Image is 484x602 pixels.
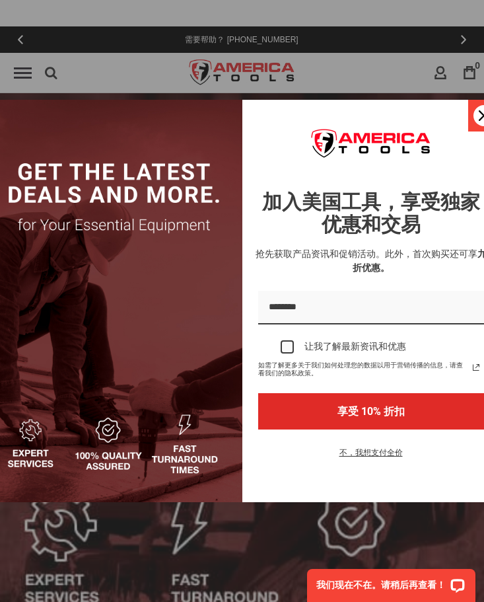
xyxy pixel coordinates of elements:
button: 享受 10% 折扣 [258,393,484,430]
font: 加入美国工具，享受独家优惠和交易 [262,190,480,237]
font: 促销活动。此外， [339,248,413,259]
font: 抢先获取产品资讯和 [256,248,339,259]
svg: 链接图标 [468,359,484,375]
font: 不，我想支付全价 [339,448,403,457]
input: 电子邮件字段 [258,291,484,324]
font: 首次购买还可享 [413,248,477,259]
font: 享受 10% 折扣 [337,405,405,418]
a: 阅读我们的隐私政策 [468,359,484,375]
font: 让我了解最新资讯和优惠 [304,341,406,352]
button: 不，我想支付全价 [329,445,413,468]
font: 如需了解更多关于我们如何处理您的数据以用于营销传播的信息，请查看我们的隐私政策。 [258,361,463,377]
iframe: LiveChat 聊天小部件 [298,560,484,602]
